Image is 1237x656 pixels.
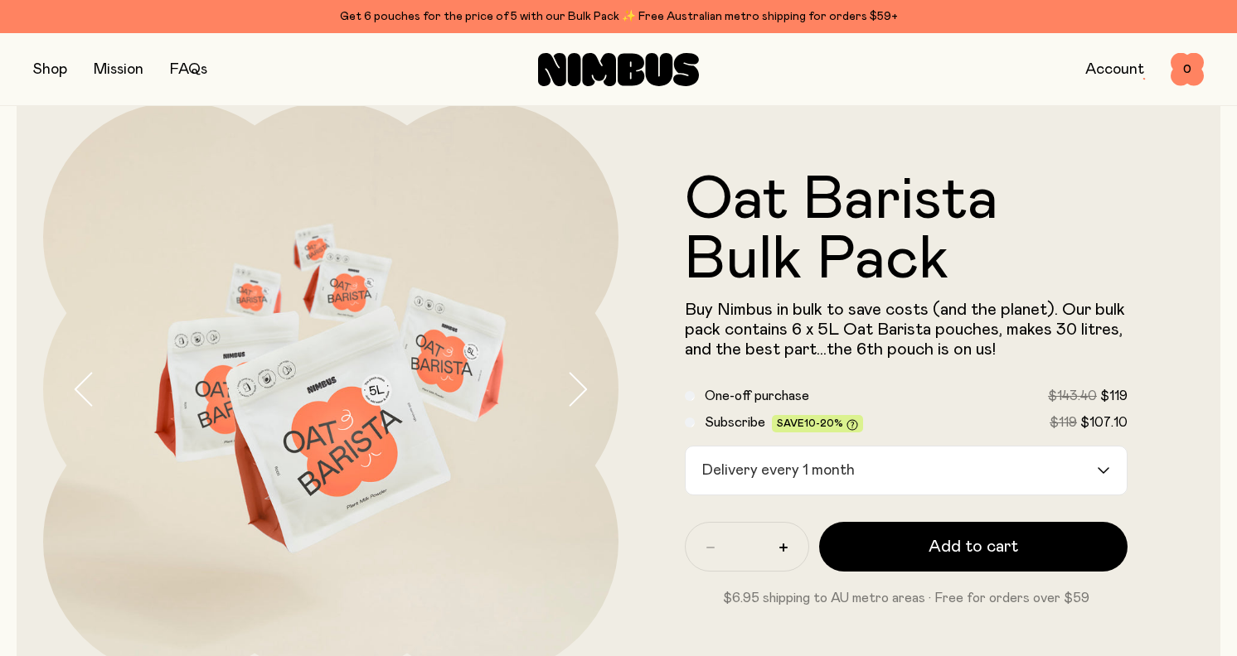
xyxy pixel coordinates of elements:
[804,418,843,428] span: 10-20%
[685,588,1128,608] p: $6.95 shipping to AU metro areas · Free for orders over $59
[777,418,858,431] span: Save
[1171,53,1204,86] button: 0
[685,171,1128,290] h1: Oat Barista Bulk Pack
[170,62,207,77] a: FAQs
[861,446,1095,494] input: Search for option
[1100,389,1128,403] span: $119
[929,535,1018,558] span: Add to cart
[685,446,1128,495] div: Search for option
[1048,389,1097,403] span: $143.40
[1080,416,1128,429] span: $107.10
[697,446,859,494] span: Delivery every 1 month
[685,301,1125,358] span: Buy Nimbus in bulk to save costs (and the planet). Our bulk pack contains 6 x 5L Oat Barista pouc...
[94,62,143,77] a: Mission
[705,389,809,403] span: One-off purchase
[705,416,765,429] span: Subscribe
[819,522,1128,572] button: Add to cart
[1085,62,1144,77] a: Account
[1050,416,1077,429] span: $119
[33,7,1204,27] div: Get 6 pouches for the price of 5 with our Bulk Pack ✨ Free Australian metro shipping for orders $59+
